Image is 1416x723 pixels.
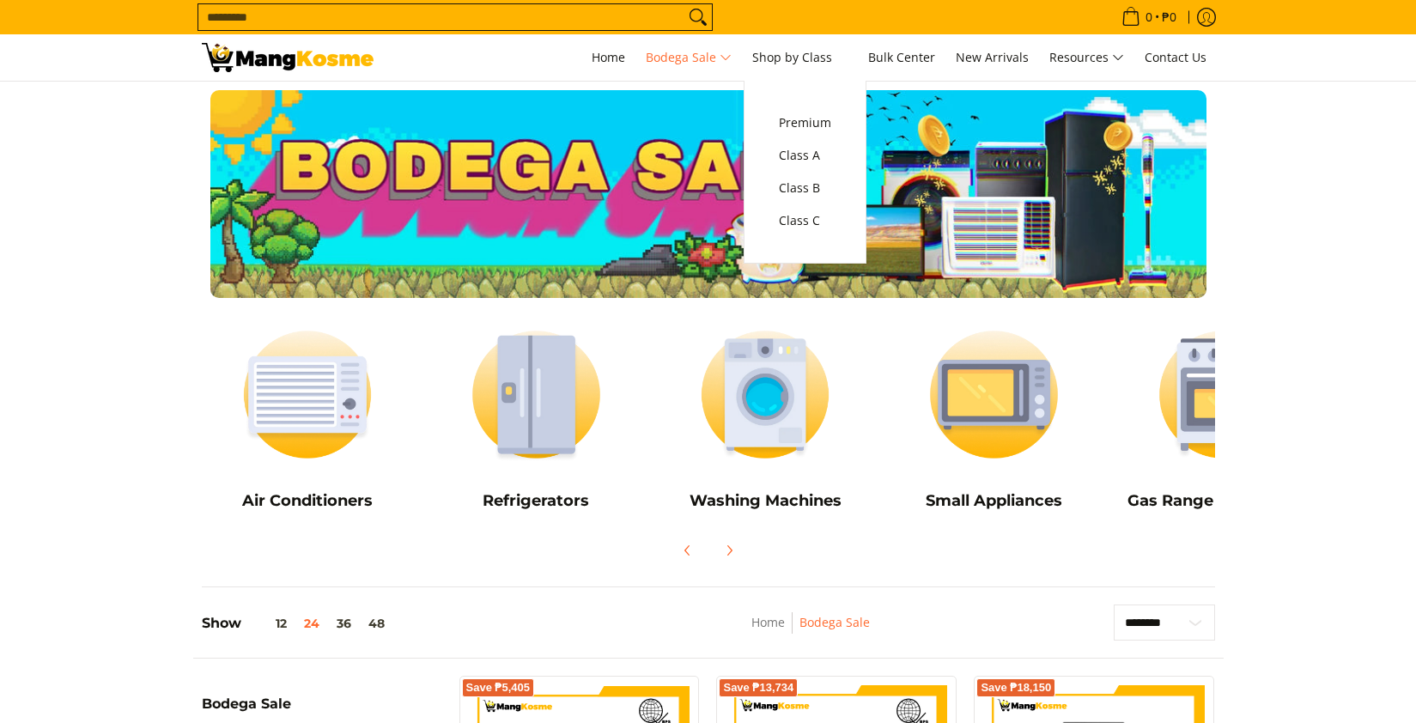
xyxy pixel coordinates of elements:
[888,315,1100,523] a: Small Appliances Small Appliances
[241,617,295,630] button: 12
[202,615,393,632] h5: Show
[328,617,360,630] button: 36
[360,617,393,630] button: 48
[1159,11,1179,23] span: ₱0
[744,34,856,81] a: Shop by Class
[1116,8,1182,27] span: •
[202,43,374,72] img: Bodega Sale l Mang Kosme: Cost-Efficient &amp; Quality Home Appliances
[710,532,748,569] button: Next
[752,47,848,69] span: Shop by Class
[202,697,291,711] span: Bodega Sale
[947,34,1037,81] a: New Arrivals
[860,34,944,81] a: Bulk Center
[295,617,328,630] button: 24
[770,172,840,204] a: Class B
[1117,491,1329,511] h5: Gas Range and Cookers
[751,614,785,630] a: Home
[770,204,840,237] a: Class C
[723,683,793,693] span: Save ₱13,734
[1117,315,1329,523] a: Cookers Gas Range and Cookers
[659,315,872,474] img: Washing Machines
[202,315,414,523] a: Air Conditioners Air Conditioners
[1145,49,1206,65] span: Contact Us
[779,112,831,134] span: Premium
[779,210,831,232] span: Class C
[202,491,414,511] h5: Air Conditioners
[430,315,642,474] img: Refrigerators
[430,315,642,523] a: Refrigerators Refrigerators
[466,683,531,693] span: Save ₱5,405
[637,612,985,651] nav: Breadcrumbs
[770,139,840,172] a: Class A
[430,491,642,511] h5: Refrigerators
[1041,34,1133,81] a: Resources
[868,49,935,65] span: Bulk Center
[1117,315,1329,474] img: Cookers
[669,532,707,569] button: Previous
[1136,34,1215,81] a: Contact Us
[583,34,634,81] a: Home
[981,683,1051,693] span: Save ₱18,150
[956,49,1029,65] span: New Arrivals
[592,49,625,65] span: Home
[202,315,414,474] img: Air Conditioners
[888,315,1100,474] img: Small Appliances
[779,145,831,167] span: Class A
[637,34,740,81] a: Bodega Sale
[779,178,831,199] span: Class B
[391,34,1215,81] nav: Main Menu
[888,491,1100,511] h5: Small Appliances
[799,614,870,630] a: Bodega Sale
[1049,47,1124,69] span: Resources
[659,491,872,511] h5: Washing Machines
[646,47,732,69] span: Bodega Sale
[1143,11,1155,23] span: 0
[684,4,712,30] button: Search
[659,315,872,523] a: Washing Machines Washing Machines
[770,106,840,139] a: Premium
